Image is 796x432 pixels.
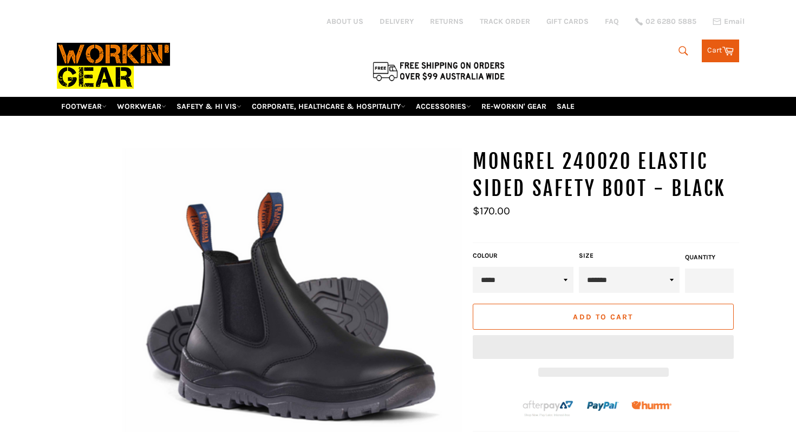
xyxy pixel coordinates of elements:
[172,97,246,116] a: SAFETY & HI VIS
[605,16,619,27] a: FAQ
[473,251,573,260] label: COLOUR
[635,18,696,25] a: 02 6280 5885
[645,18,696,25] span: 02 6280 5885
[430,16,464,27] a: RETURNS
[724,18,745,25] span: Email
[57,97,111,116] a: FOOTWEAR
[473,205,510,217] span: $170.00
[327,16,363,27] a: ABOUT US
[573,312,633,322] span: Add to Cart
[631,401,671,409] img: Humm_core_logo_RGB-01_300x60px_small_195d8312-4386-4de7-b182-0ef9b6303a37.png
[546,16,589,27] a: GIFT CARDS
[521,399,575,417] img: Afterpay-Logo-on-dark-bg_large.png
[702,40,739,62] a: Cart
[247,97,410,116] a: CORPORATE, HEALTHCARE & HOSPITALITY
[57,35,170,96] img: Workin Gear leaders in Workwear, Safety Boots, PPE, Uniforms. Australia's No.1 in Workwear
[579,251,680,260] label: Size
[113,97,171,116] a: WORKWEAR
[412,97,475,116] a: ACCESSORIES
[685,253,734,262] label: Quantity
[371,60,506,82] img: Flat $9.95 shipping Australia wide
[473,148,739,202] h1: MONGREL 240020 Elastic Sided Safety Boot - BLACK
[713,17,745,26] a: Email
[480,16,530,27] a: TRACK ORDER
[473,304,734,330] button: Add to Cart
[380,16,414,27] a: DELIVERY
[587,390,619,422] img: paypal.png
[477,97,551,116] a: RE-WORKIN' GEAR
[552,97,579,116] a: SALE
